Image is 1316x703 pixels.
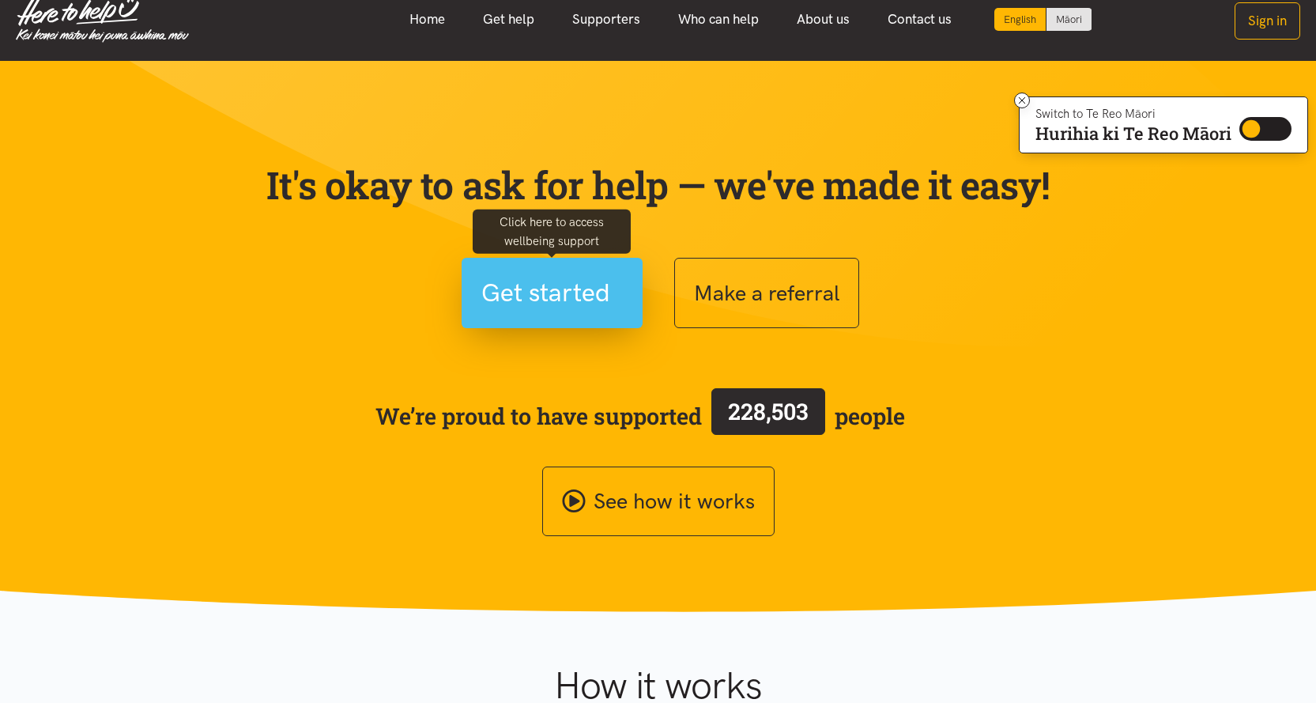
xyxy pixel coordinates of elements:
[659,2,778,36] a: Who can help
[462,258,643,328] button: Get started
[674,258,859,328] button: Make a referral
[994,8,1046,31] div: Current language
[1235,2,1300,40] button: Sign in
[1046,8,1092,31] a: Switch to Te Reo Māori
[481,273,610,313] span: Get started
[728,396,809,426] span: 228,503
[778,2,869,36] a: About us
[464,2,553,36] a: Get help
[375,385,905,447] span: We’re proud to have supported people
[994,8,1092,31] div: Language toggle
[473,209,631,253] div: Click here to access wellbeing support
[553,2,659,36] a: Supporters
[869,2,971,36] a: Contact us
[1035,127,1231,141] p: Hurihia ki Te Reo Māori
[542,467,775,537] a: See how it works
[263,162,1054,208] p: It's okay to ask for help — we've made it easy!
[702,385,835,447] a: 228,503
[390,2,464,36] a: Home
[1035,109,1231,119] p: Switch to Te Reo Māori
